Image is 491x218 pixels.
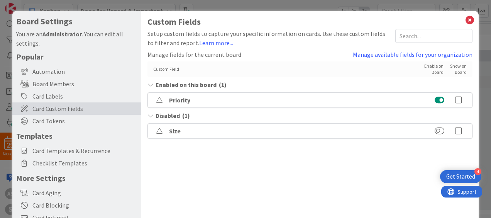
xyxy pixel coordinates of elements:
span: Support [16,1,35,10]
h4: Board Settings [16,17,137,26]
b: Administrator [42,30,82,38]
div: Board Members [12,78,141,90]
div: Setup custom fields to capture your specific information on cards. Use these custom fields to fil... [147,29,391,48]
b: Size [169,127,181,135]
div: You are an . You can edit all settings. [16,29,137,48]
h1: Custom Fields [147,17,472,27]
span: ( 1 ) [182,111,190,120]
div: Card Labels [12,90,141,102]
span: ( 1 ) [219,80,227,89]
div: Manage fields for the current board [147,50,353,59]
div: Custom Field [153,66,413,72]
div: Card Aging [12,187,141,199]
h5: Popular [16,52,137,61]
span: Card Tokens [32,116,137,126]
span: Card Custom Fields [32,104,137,113]
div: Automation [12,65,141,78]
b: Priority [169,96,190,104]
span: Checklist Templates [32,158,137,168]
h5: Templates [16,131,137,141]
a: Learn more... [199,39,233,47]
span: Disabled [156,111,180,120]
div: Card Blocking [12,199,141,211]
div: Get Started [446,173,475,181]
h5: More Settings [16,173,137,183]
div: Enable on Board [417,63,444,75]
a: Manage available fields for your organization [353,50,472,59]
div: Open Get Started checklist, remaining modules: 4 [440,170,481,183]
div: Show on Board [447,63,467,75]
span: Enabled on this board [156,80,217,89]
input: Search... [395,29,472,43]
span: Card Templates & Recurrence [32,146,137,155]
div: 4 [474,168,481,175]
